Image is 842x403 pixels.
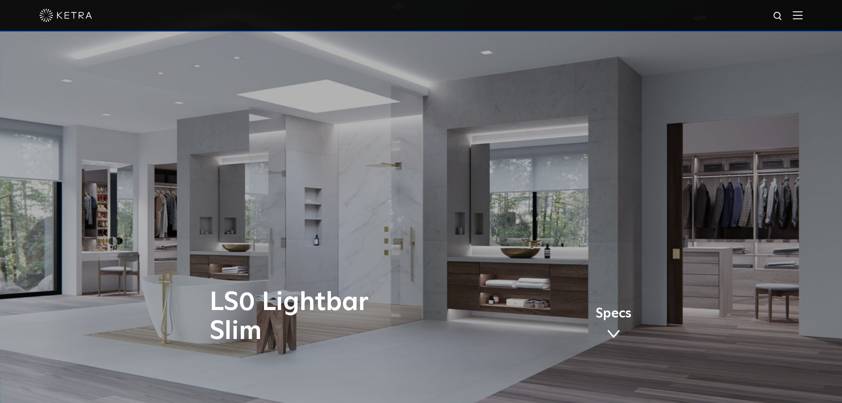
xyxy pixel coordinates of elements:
[39,9,92,22] img: ketra-logo-2019-white
[596,307,631,342] a: Specs
[596,307,631,320] span: Specs
[773,11,784,22] img: search icon
[210,288,457,346] h1: LS0 Lightbar Slim
[793,11,803,19] img: Hamburger%20Nav.svg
